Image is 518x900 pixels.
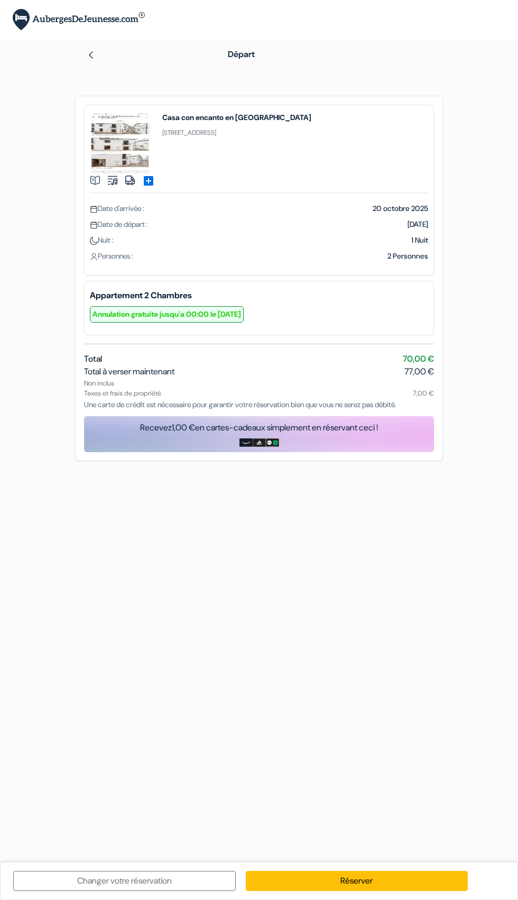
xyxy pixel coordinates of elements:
[84,378,434,398] div: Non inclus Taxes et frais de propriété
[90,204,144,213] span: Date d'arrivée :
[228,49,255,60] span: Départ
[162,128,216,137] small: [STREET_ADDRESS]
[266,438,279,447] img: uber-uber-eats-card.png
[84,365,434,378] div: Total à verser maintenant
[125,175,135,186] img: truck.svg
[90,205,98,213] img: calendar.svg
[253,438,266,447] img: adidas-card.png
[90,219,148,229] span: Date de départ :
[107,175,118,186] img: music.svg
[90,221,98,229] img: calendar.svg
[411,235,428,245] span: 1 Nuit
[84,400,396,409] span: Une carte de crédit est nécessaire pour garantir votre réservation bien que vous ne serez pas déb...
[84,353,102,364] span: Total
[172,422,195,433] span: 1,00 €
[408,219,428,229] span: [DATE]
[90,289,428,302] b: Appartement 2 Chambres
[90,235,114,245] span: Nuit :
[90,306,244,323] small: Annulation gratuite jusqu'a 00:00 le [DATE]
[90,251,133,261] span: Personnes :
[142,175,155,187] span: add_box
[387,251,428,261] span: 2 Personnes
[246,871,468,891] a: Réserver
[403,353,434,365] span: 70,00 €
[90,237,98,245] img: moon.svg
[84,421,434,434] div: Recevez en cartes-cadeaux simplement en réservant ceci !
[87,51,95,59] img: left_arrow.svg
[13,871,236,891] a: Changer votre réservation
[239,438,253,447] img: amazon-card-no-text.png
[90,175,100,186] img: book.svg
[90,253,98,261] img: user_icon.svg
[142,174,155,185] a: add_box
[413,388,434,398] span: 7,00 €
[13,9,145,31] img: AubergesDeJeunesse.com
[162,113,311,122] h4: Casa con encanto en [GEOGRAPHIC_DATA]
[404,365,434,378] span: 77,00 €
[373,204,428,213] span: 20 octobre 2025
